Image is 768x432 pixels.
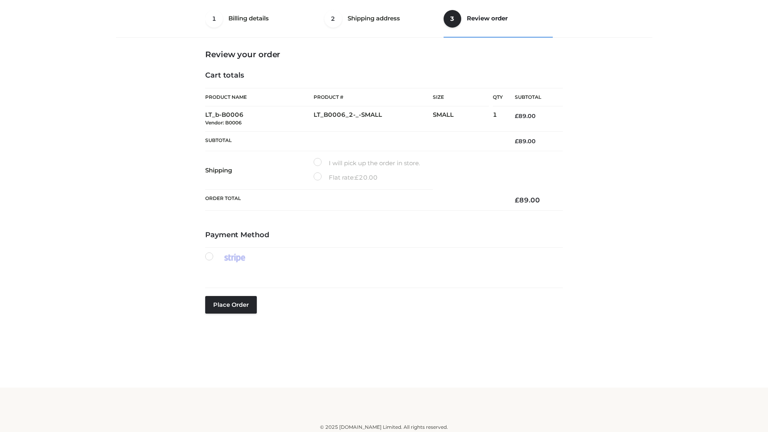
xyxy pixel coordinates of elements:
button: Place order [205,296,257,314]
th: Subtotal [503,88,563,106]
h4: Payment Method [205,231,563,240]
td: LT_b-B0006 [205,106,314,132]
th: Qty [493,88,503,106]
th: Shipping [205,151,314,190]
label: I will pick up the order in store. [314,158,420,168]
h4: Cart totals [205,71,563,80]
th: Size [433,88,489,106]
th: Product Name [205,88,314,106]
small: Vendor: B0006 [205,120,242,126]
td: 1 [493,106,503,132]
bdi: 89.00 [515,138,536,145]
span: £ [515,196,519,204]
bdi: 20.00 [355,174,378,181]
td: LT_B0006_2-_-SMALL [314,106,433,132]
span: £ [355,174,359,181]
h3: Review your order [205,50,563,59]
label: Flat rate: [314,172,378,183]
span: £ [515,138,518,145]
th: Order Total [205,190,503,211]
th: Subtotal [205,131,503,151]
td: SMALL [433,106,493,132]
bdi: 89.00 [515,196,540,204]
span: £ [515,112,518,120]
div: © 2025 [DOMAIN_NAME] Limited. All rights reserved. [119,423,649,431]
th: Product # [314,88,433,106]
bdi: 89.00 [515,112,536,120]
